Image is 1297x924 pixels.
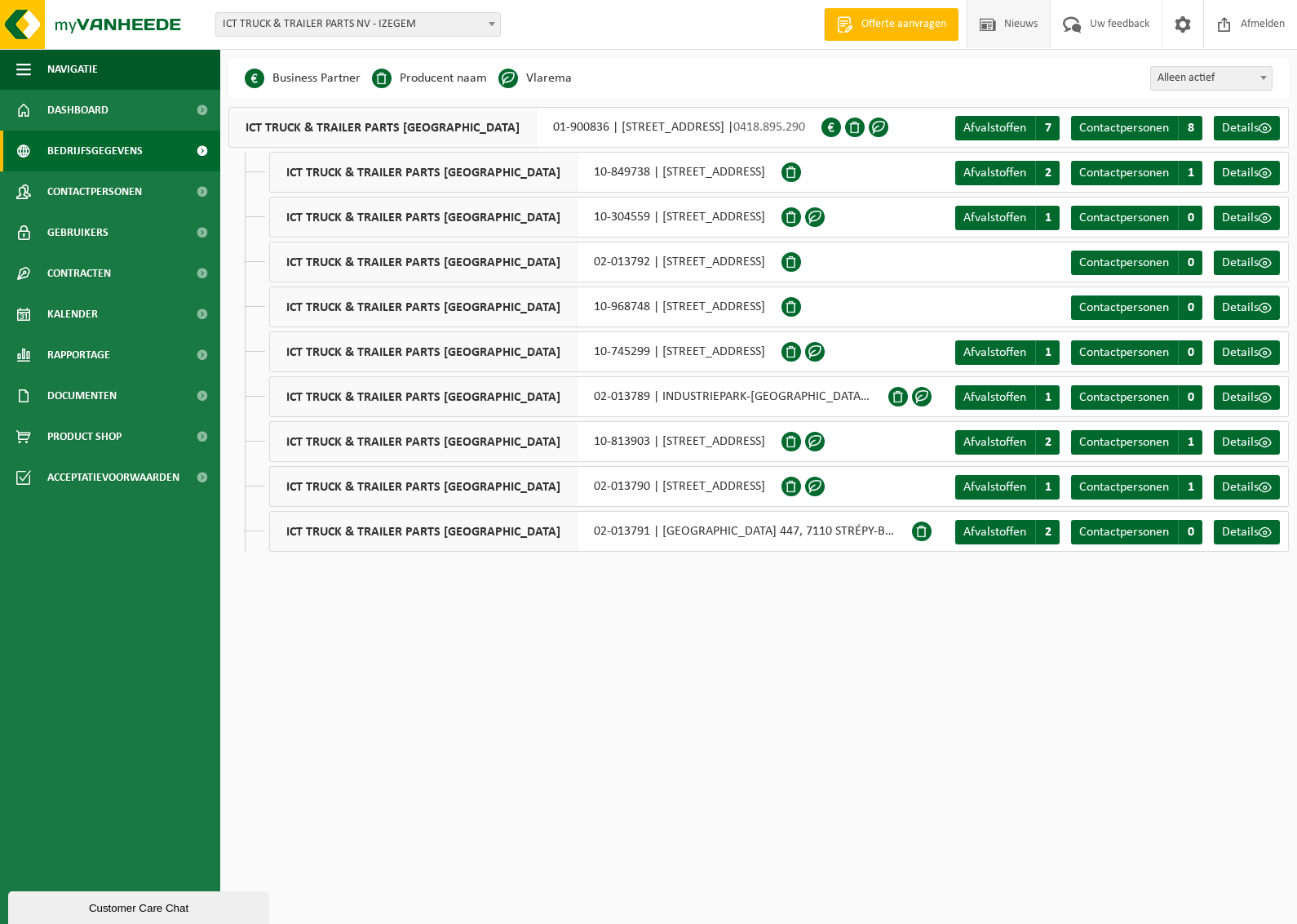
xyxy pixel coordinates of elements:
a: Afvalstoffen 1 [955,340,1060,365]
span: Afvalstoffen [963,391,1026,404]
a: Afvalstoffen 1 [955,475,1060,500]
a: Contactpersonen 0 [1071,251,1202,275]
span: 8 [1178,116,1202,140]
span: Gebruikers [47,212,108,253]
span: ICT TRUCK & TRAILER PARTS [GEOGRAPHIC_DATA] [270,198,578,237]
span: Documenten [47,375,117,416]
span: Afvalstoffen [963,122,1026,135]
span: Dashboard [47,90,108,131]
span: ICT TRUCK & TRAILER PARTS [GEOGRAPHIC_DATA] [270,287,578,327]
span: Bedrijfsgegevens [47,131,143,171]
span: Product Shop [47,416,122,457]
div: 02-013790 | [STREET_ADDRESS] [269,466,781,507]
a: Offerte aanvragen [824,8,958,41]
span: ICT TRUCK & TRAILER PARTS [GEOGRAPHIC_DATA] [270,153,578,192]
span: Contactpersonen [1079,301,1169,314]
span: Afvalstoffen [963,526,1026,539]
span: ICT TRUCK & TRAILER PARTS [GEOGRAPHIC_DATA] [270,332,578,371]
span: Alleen actief [1151,67,1272,90]
span: ICT TRUCK & TRAILER PARTS [GEOGRAPHIC_DATA] [229,108,537,147]
a: Contactpersonen 0 [1071,385,1202,410]
a: Contactpersonen 0 [1071,295,1202,320]
a: Afvalstoffen 2 [955,520,1060,544]
span: ICT TRUCK & TRAILER PARTS NV - IZEGEM [215,12,501,37]
a: Details [1214,430,1280,455]
span: 7 [1035,116,1060,140]
a: Contactpersonen 1 [1071,475,1202,500]
div: 02-013789 | INDUSTRIEPARK-[GEOGRAPHIC_DATA], 9100 [GEOGRAPHIC_DATA] [269,376,888,417]
span: Details [1222,526,1259,539]
span: 1 [1035,206,1060,230]
span: 1 [1035,385,1060,410]
div: 10-813903 | [STREET_ADDRESS] [269,421,781,462]
span: Contracten [47,253,111,294]
iframe: chat widget [8,888,272,924]
a: Afvalstoffen 2 [955,430,1060,455]
span: 2 [1035,161,1060,185]
span: Alleen actief [1150,66,1273,91]
span: Afvalstoffen [963,346,1026,359]
span: Contactpersonen [1079,256,1169,269]
span: Contactpersonen [1079,391,1169,404]
a: Contactpersonen 0 [1071,520,1202,544]
div: 02-013791 | [GEOGRAPHIC_DATA] 447, 7110 STRÉPY-BRACQUEGNIES [269,511,912,552]
span: Contactpersonen [47,171,142,212]
span: 0 [1178,295,1202,320]
span: 0 [1178,385,1202,410]
a: Details [1214,116,1280,140]
a: Contactpersonen 8 [1071,116,1202,140]
span: 0 [1178,251,1202,275]
span: Contactpersonen [1079,526,1169,539]
span: ICT TRUCK & TRAILER PARTS [GEOGRAPHIC_DATA] [270,377,578,416]
span: ICT TRUCK & TRAILER PARTS [GEOGRAPHIC_DATA] [270,512,578,551]
span: 0418.895.290 [733,121,805,134]
span: Details [1222,436,1259,449]
span: Contactpersonen [1079,167,1169,180]
span: Details [1222,301,1259,314]
span: 0 [1178,206,1202,230]
span: 1 [1178,475,1202,500]
span: Details [1222,122,1259,135]
span: 1 [1035,340,1060,365]
span: Contactpersonen [1079,346,1169,359]
span: 0 [1178,520,1202,544]
span: ICT TRUCK & TRAILER PARTS [GEOGRAPHIC_DATA] [270,242,578,282]
span: Afvalstoffen [963,167,1026,180]
span: ICT TRUCK & TRAILER PARTS NV - IZEGEM [216,13,500,36]
span: Details [1222,391,1259,404]
a: Details [1214,340,1280,365]
span: Details [1222,256,1259,269]
span: ICT TRUCK & TRAILER PARTS [GEOGRAPHIC_DATA] [270,422,578,461]
a: Afvalstoffen 1 [955,385,1060,410]
div: 10-304559 | [STREET_ADDRESS] [269,197,781,238]
div: 10-968748 | [STREET_ADDRESS] [269,287,781,327]
span: 2 [1035,430,1060,455]
span: Contactpersonen [1079,122,1169,135]
a: Contactpersonen 1 [1071,161,1202,185]
span: 1 [1178,430,1202,455]
a: Afvalstoffen 7 [955,116,1060,140]
span: 1 [1178,161,1202,185]
span: Rapportage [47,335,110,375]
a: Details [1214,206,1280,230]
span: Offerte aanvragen [857,16,950,33]
span: 2 [1035,520,1060,544]
span: 0 [1178,340,1202,365]
a: Afvalstoffen 1 [955,206,1060,230]
div: 02-013792 | [STREET_ADDRESS] [269,242,781,282]
a: Contactpersonen 1 [1071,430,1202,455]
a: Details [1214,475,1280,500]
span: ICT TRUCK & TRAILER PARTS [GEOGRAPHIC_DATA] [270,467,578,506]
li: Producent naam [372,66,487,91]
span: Afvalstoffen [963,481,1026,494]
span: Details [1222,211,1259,224]
a: Details [1214,251,1280,275]
span: Afvalstoffen [963,436,1026,449]
div: 10-849738 | [STREET_ADDRESS] [269,152,781,193]
a: Contactpersonen 0 [1071,340,1202,365]
li: Vlarema [498,66,572,91]
span: Contactpersonen [1079,211,1169,224]
a: Contactpersonen 0 [1071,206,1202,230]
span: 1 [1035,475,1060,500]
